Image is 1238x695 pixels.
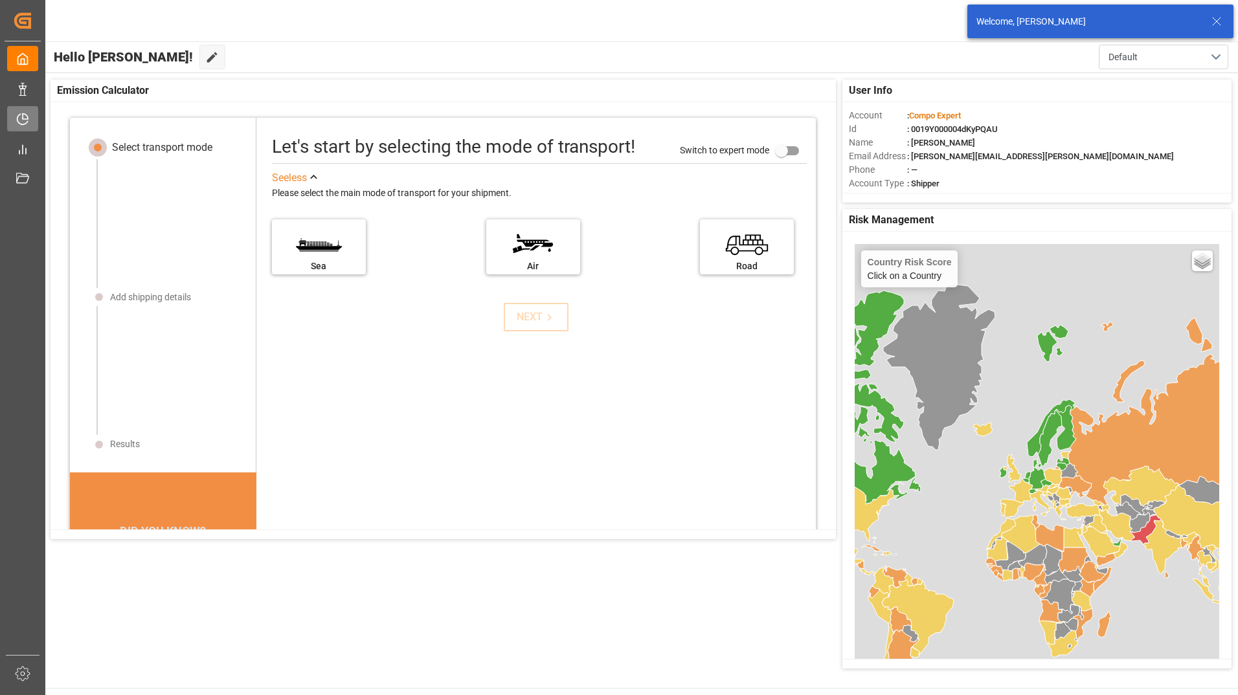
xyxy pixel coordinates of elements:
[849,109,907,122] span: Account
[1192,250,1213,271] a: Layers
[849,163,907,177] span: Phone
[1109,50,1138,64] span: Default
[110,437,140,451] div: Results
[907,124,998,134] span: : 0019Y000004dKyPQAU
[849,212,934,228] span: Risk Management
[909,111,961,120] span: Compo Expert
[849,83,892,98] span: User Info
[706,259,787,273] div: Road
[504,303,568,331] button: NEXT
[907,151,1174,161] span: : [PERSON_NAME][EMAIL_ADDRESS][PERSON_NAME][DOMAIN_NAME]
[680,144,769,155] span: Switch to expert mode
[70,518,256,545] div: DID YOU KNOW?
[272,133,635,160] div: Let's start by selecting the mode of transport!
[112,140,212,155] div: Select transport mode
[1099,45,1228,69] button: open menu
[907,179,940,188] span: : Shipper
[849,177,907,190] span: Account Type
[849,122,907,136] span: Id
[849,136,907,149] span: Name
[907,165,917,175] span: : —
[57,83,149,98] span: Emission Calculator
[272,186,807,201] div: Please select the main mode of transport for your shipment.
[278,259,359,273] div: Sea
[110,291,191,304] div: Add shipping details
[907,138,975,148] span: : [PERSON_NAME]
[272,170,307,186] div: See less
[517,309,556,325] div: NEXT
[849,149,907,163] span: Email Address
[976,15,1199,28] div: Welcome, [PERSON_NAME]
[868,257,952,267] h4: Country Risk Score
[907,111,961,120] span: :
[493,259,574,273] div: Air
[868,257,952,281] div: Click on a Country
[54,45,193,69] span: Hello [PERSON_NAME]!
